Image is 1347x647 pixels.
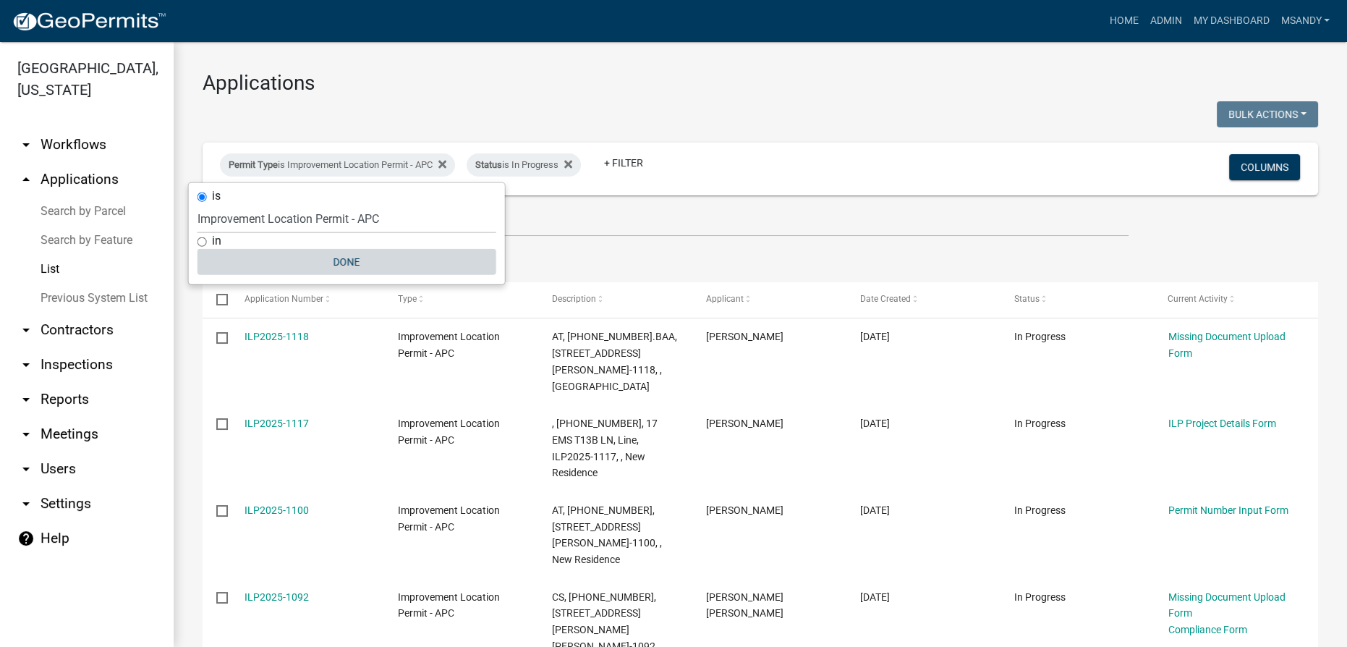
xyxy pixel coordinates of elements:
button: Bulk Actions [1217,101,1318,127]
i: arrow_drop_down [17,460,35,478]
span: 09/05/2025 [860,331,890,342]
label: is [212,190,221,202]
span: Type [398,294,417,304]
span: Improvement Location Permit - APC [398,504,500,533]
span: In Progress [1014,504,1066,516]
span: Application Number [245,294,323,304]
a: ILP2025-1092 [245,591,309,603]
a: + Filter [592,150,655,176]
span: Improvement Location Permit - APC [398,591,500,619]
span: 08/29/2025 [860,591,890,603]
span: Elrose Peachey [706,504,783,516]
input: Search for applications [203,207,1129,237]
span: Applicant [706,294,744,304]
span: 09/05/2025 [860,418,890,429]
span: 09/02/2025 [860,504,890,516]
a: ILP2025-1118 [245,331,309,342]
span: Improvement Location Permit - APC [398,418,500,446]
span: AARON Jay MILLER [706,591,783,619]
span: Description [552,294,596,304]
span: Permit Type [229,159,278,170]
span: Date Created [860,294,911,304]
datatable-header-cell: Type [384,282,538,317]
i: arrow_drop_up [17,171,35,188]
label: in [212,235,221,247]
span: , 005-072-011, 17 EMS T13B LN, Line, ILP2025-1117, , New Residence [552,418,658,478]
i: arrow_drop_down [17,136,35,153]
a: ILP2025-1100 [245,504,309,516]
datatable-header-cell: Applicant [692,282,846,317]
a: Permit Number Input Form [1168,504,1288,516]
span: Current Activity [1168,294,1228,304]
span: Danielle Line [706,418,783,429]
span: Sandra Green [706,331,783,342]
a: msandy [1275,7,1335,35]
datatable-header-cell: Select [203,282,230,317]
i: arrow_drop_down [17,391,35,408]
a: Home [1103,7,1144,35]
datatable-header-cell: Description [538,282,692,317]
i: arrow_drop_down [17,321,35,339]
datatable-header-cell: Status [1000,282,1154,317]
span: Status [1014,294,1040,304]
span: In Progress [1014,331,1066,342]
h3: Applications [203,71,1318,96]
i: arrow_drop_down [17,426,35,443]
span: In Progress [1014,418,1066,429]
span: Improvement Location Permit - APC [398,331,500,359]
button: Columns [1229,154,1300,180]
i: arrow_drop_down [17,356,35,373]
datatable-header-cell: Date Created [846,282,1000,317]
span: In Progress [1014,591,1066,603]
div: is Improvement Location Permit - APC [220,153,455,177]
span: AT, 013-164-004.BAA, 6214 W SHILLING RD, Green, ILP2025-1118, , New Residence [552,331,677,392]
span: Status [475,159,502,170]
a: Missing Document Upload Form [1168,331,1285,359]
a: ILP2025-1117 [245,418,309,429]
a: ILP Project Details Form [1168,418,1275,429]
span: AT, 005-048-012, 6166 N 950 E, Peachey, ILP2025-1100, , New Residence [552,504,662,565]
datatable-header-cell: Application Number [230,282,384,317]
a: Admin [1144,7,1187,35]
i: arrow_drop_down [17,495,35,512]
button: Done [197,249,496,275]
i: help [17,530,35,547]
a: My Dashboard [1187,7,1275,35]
div: is In Progress [467,153,581,177]
datatable-header-cell: Current Activity [1154,282,1308,317]
a: Compliance Form [1168,624,1246,635]
a: Missing Document Upload Form [1168,591,1285,619]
